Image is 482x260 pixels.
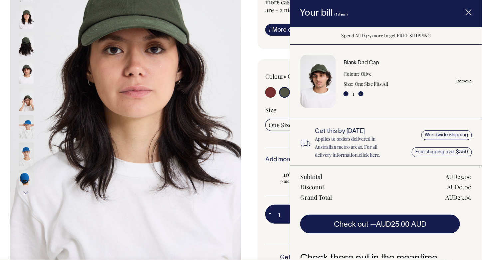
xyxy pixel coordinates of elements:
[315,135,394,159] p: Applies to orders delivered in Australian metro areas. For all delivery information, .
[269,170,321,178] span: 10% OFF
[446,173,472,181] div: AUD25.00
[359,152,379,158] a: click here
[341,32,431,39] span: Spend AUD325 more to get FREE SHIPPING
[265,119,314,131] input: One Size Fits All
[265,24,310,36] a: iMore details
[269,26,271,33] span: i
[300,55,336,108] img: Blank Dad Cap
[300,173,322,181] div: Subtotal
[300,193,332,201] div: Grand Total
[19,6,34,29] img: olive
[269,178,321,184] span: 9 more to apply
[19,115,34,139] img: worker-blue
[315,128,394,135] h6: Get this by [DATE]
[288,208,299,221] button: +
[265,72,340,80] div: Colour
[359,91,363,96] button: +
[344,80,354,88] dt: Size:
[361,70,371,78] dd: Olive
[376,221,426,228] span: AUD25.00 AUD
[21,185,31,200] button: Next
[447,183,472,191] div: AUD0.00
[334,13,348,16] span: (1 item)
[457,79,472,83] a: Remove
[344,70,360,78] dt: Colour:
[288,72,301,80] label: Olive
[265,208,275,221] button: -
[355,80,388,88] dd: One Size Fits All
[19,33,34,57] img: olive
[344,61,379,65] a: Blank Dad Cap
[265,106,451,114] div: Size
[19,61,34,84] img: olive
[265,157,451,163] h6: Add more items to save
[269,121,311,129] span: One Size Fits All
[344,91,349,96] button: -
[446,193,472,201] div: AUD25.00
[19,170,34,193] img: worker-blue
[284,72,286,80] span: •
[19,143,34,166] img: worker-blue
[300,183,324,191] div: Discount
[265,168,324,186] input: 10% OFF 9 more to apply
[300,215,460,233] button: Check out —AUD25.00 AUD
[19,88,34,111] img: olive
